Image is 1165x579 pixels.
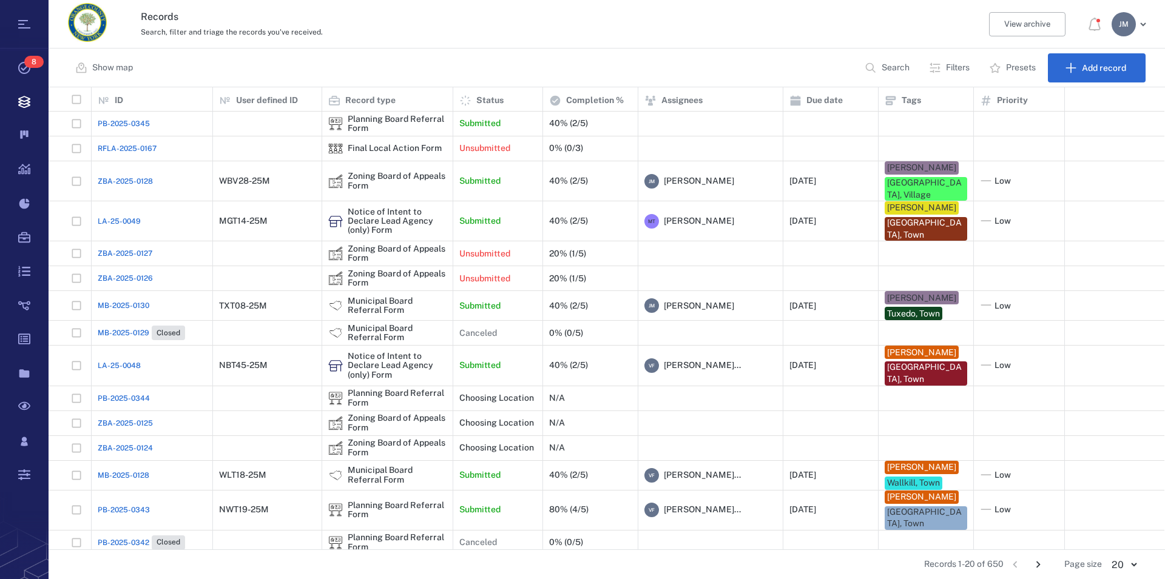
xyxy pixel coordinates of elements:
img: icon Planning Board Referral Form [328,503,343,517]
div: Planning Board Referral Form [328,116,343,131]
div: [DATE] [789,470,816,480]
div: TXT08-25M [219,301,267,310]
span: Low [994,175,1011,187]
div: N/A [549,418,565,427]
span: [PERSON_NAME] [664,215,734,227]
img: icon Zoning Board of Appeals Form [328,416,343,430]
span: Search, filter and triage the records you've received. [141,28,323,36]
button: Go to next page [1028,555,1048,574]
span: [PERSON_NAME]... [664,469,741,481]
div: NBT45-25M [219,361,268,370]
div: [DATE] [789,216,816,226]
p: Status [476,95,504,107]
div: Final Local Action Form [348,144,442,153]
img: icon Municipal Board Referral Form [328,468,343,483]
img: icon Municipal Board Referral Form [328,298,343,313]
div: Wallkill, Town [887,477,940,489]
p: Choosing Location [459,392,534,404]
span: [PERSON_NAME]... [664,504,741,516]
a: ZBA-2025-0124 [98,443,153,453]
div: J M [644,298,659,313]
a: LA-25-0048 [98,360,141,371]
div: [DATE] [789,176,816,186]
div: [PERSON_NAME] [887,491,956,503]
img: icon Planning Board Referral Form [328,116,343,131]
div: Final Local Action Form [328,141,343,156]
span: [PERSON_NAME] [664,300,734,312]
div: [DATE] [789,361,816,370]
p: Due date [806,95,843,107]
p: Unsubmitted [459,248,510,260]
div: [GEOGRAPHIC_DATA], Village [887,177,965,201]
div: Municipal Board Referral Form [328,326,343,340]
div: N/A [549,443,565,452]
div: WBV28-25M [219,176,270,186]
div: Planning Board Referral Form [328,391,343,406]
a: PB-2025-0344 [98,393,150,404]
span: Page size [1064,558,1102,571]
div: 40% (2/5) [549,119,588,128]
p: Presets [1006,62,1036,74]
img: icon Planning Board Referral Form [328,535,343,550]
div: [PERSON_NAME] [887,202,956,214]
span: ZBA-2025-0125 [98,418,153,429]
a: RFLA-2025-0167 [98,143,157,154]
div: Zoning Board of Appeals Form [328,271,343,286]
span: ZBA-2025-0127 [98,248,152,259]
div: Planning Board Referral Form [348,389,447,407]
div: Municipal Board Referral Form [348,296,447,315]
div: Tuxedo, Town [887,308,940,320]
p: Record type [345,95,396,107]
p: Choosing Location [459,442,534,454]
div: V F [644,358,659,373]
div: J M [644,174,659,189]
div: Notice of Intent to Declare Lead Agency (only) Form [328,214,343,229]
p: ID [115,95,123,107]
div: Municipal Board Referral Form [348,324,447,343]
img: icon Final Local Action Form [328,141,343,156]
p: Submitted [459,300,501,312]
div: Zoning Board of Appeals Form [328,246,343,261]
span: Closed [154,537,183,547]
p: Completion % [566,95,624,107]
div: Municipal Board Referral Form [328,468,343,483]
div: N/A [549,393,565,403]
button: Add record [1048,53,1146,82]
div: 40% (2/5) [549,301,588,310]
button: View archive [989,12,1065,36]
a: MB-2025-0129Closed [98,326,185,340]
span: MB-2025-0128 [98,470,149,481]
div: V F [644,468,659,483]
p: Submitted [459,469,501,481]
div: MGT14-25M [219,216,268,226]
div: Planning Board Referral Form [348,533,447,552]
a: LA-25-0049 [98,216,141,227]
div: 40% (2/5) [549,470,588,480]
span: Low [994,504,1011,516]
p: Submitted [459,215,501,227]
div: Zoning Board of Appeals Form [328,441,343,455]
div: Zoning Board of Appeals Form [348,269,447,288]
img: Orange County Planning Department logo [68,3,107,42]
span: ZBA-2025-0128 [98,176,153,187]
div: Planning Board Referral Form [348,115,447,133]
p: Tags [902,95,921,107]
div: Municipal Board Referral Form [348,466,447,484]
div: 40% (2/5) [549,361,588,370]
p: Filters [946,62,970,74]
img: icon Planning Board Referral Form [328,391,343,406]
h3: Records [141,10,802,24]
p: User defined ID [236,95,298,107]
p: Canceled [459,537,497,549]
div: J M [1112,12,1136,36]
div: [PERSON_NAME] [887,162,956,174]
p: Assignees [661,95,703,107]
a: PB-2025-0342Closed [98,535,185,550]
div: 0% (0/5) [549,329,583,338]
a: PB-2025-0343 [98,504,150,515]
div: Planning Board Referral Form [328,503,343,517]
img: icon Zoning Board of Appeals Form [328,246,343,261]
a: Go home [68,3,107,46]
